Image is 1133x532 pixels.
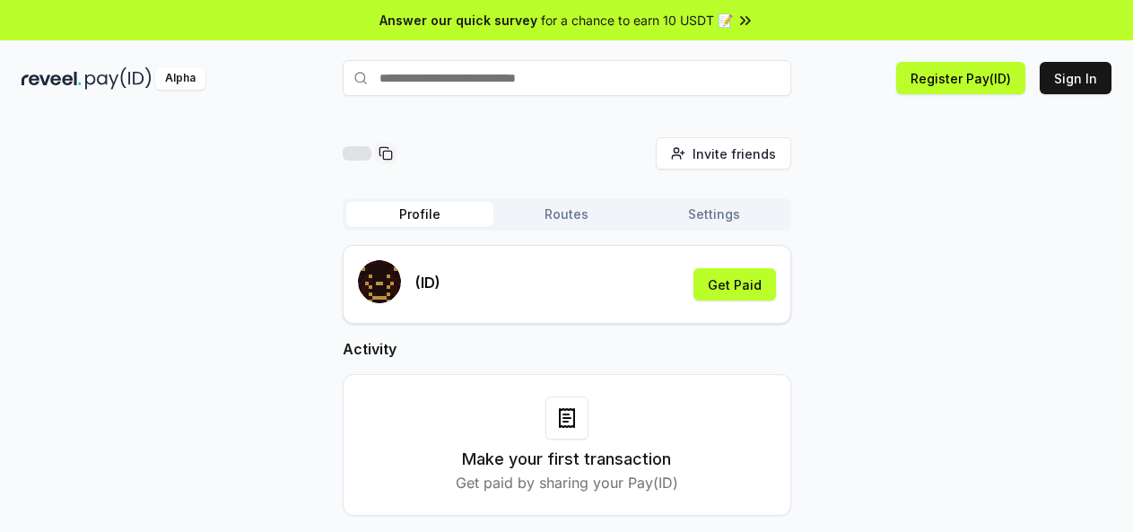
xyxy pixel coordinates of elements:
[693,144,776,163] span: Invite friends
[415,272,440,293] p: (ID)
[541,11,733,30] span: for a chance to earn 10 USDT 📝
[379,11,537,30] span: Answer our quick survey
[693,268,776,301] button: Get Paid
[346,202,493,227] button: Profile
[155,67,205,90] div: Alpha
[493,202,641,227] button: Routes
[656,137,791,170] button: Invite friends
[85,67,152,90] img: pay_id
[456,472,678,493] p: Get paid by sharing your Pay(ID)
[343,338,791,360] h2: Activity
[896,62,1025,94] button: Register Pay(ID)
[641,202,788,227] button: Settings
[1040,62,1111,94] button: Sign In
[462,447,671,472] h3: Make your first transaction
[22,67,82,90] img: reveel_dark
